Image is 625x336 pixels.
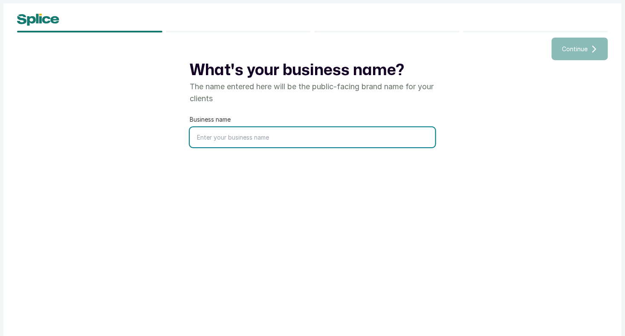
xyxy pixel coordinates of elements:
input: Enter your business name [190,127,435,147]
span: Continue [562,44,587,53]
h1: What's your business name? [190,60,435,81]
label: Business name [190,115,435,124]
button: Continue [552,38,608,60]
p: The name entered here will be the public-facing brand name for your clients [190,81,435,105]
